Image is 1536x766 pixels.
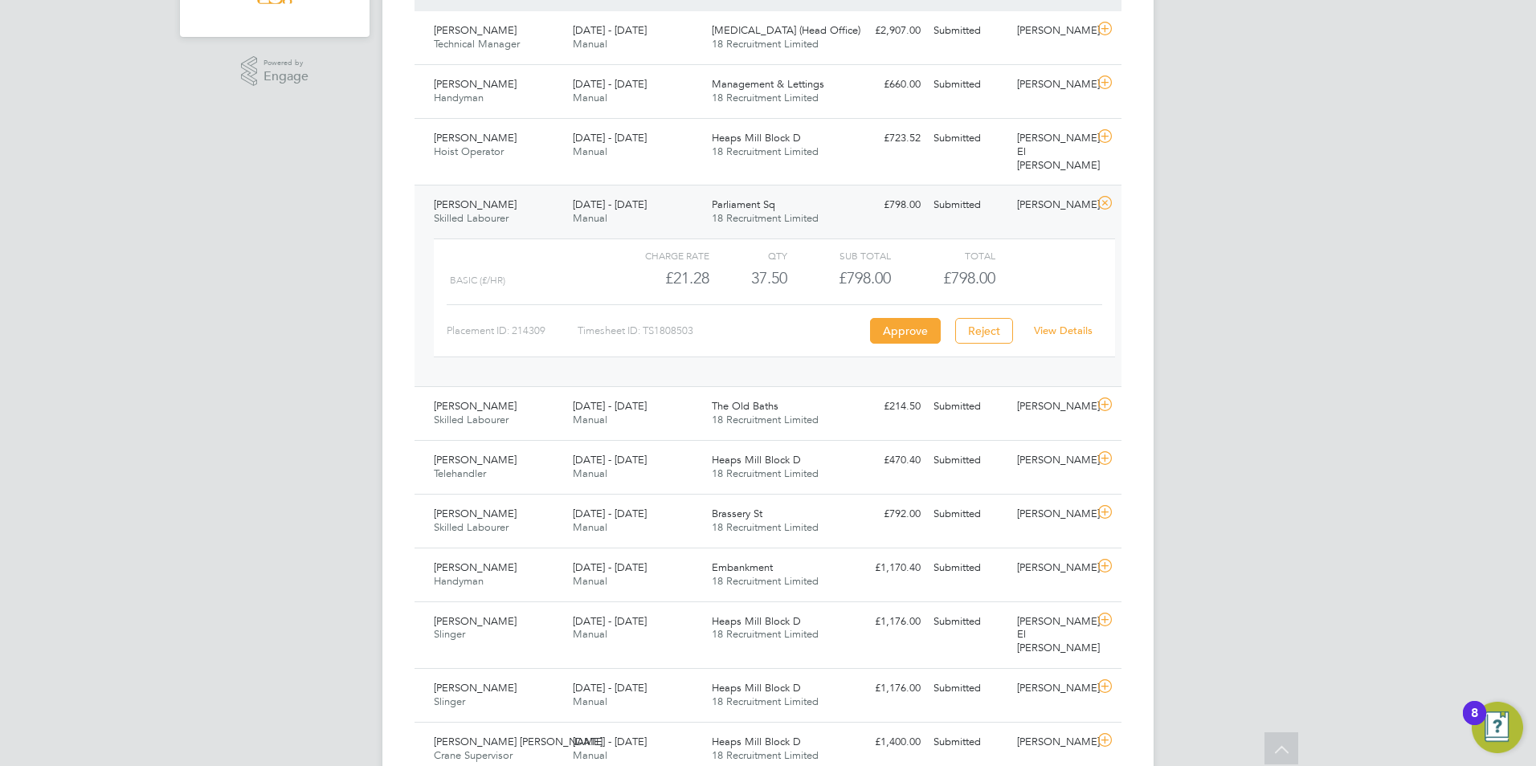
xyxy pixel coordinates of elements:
[434,520,509,534] span: Skilled Labourer
[844,447,927,474] div: £470.40
[1011,18,1094,44] div: [PERSON_NAME]
[1011,729,1094,756] div: [PERSON_NAME]
[573,413,607,426] span: Manual
[712,77,824,91] span: Management & Lettings
[573,131,647,145] span: [DATE] - [DATE]
[927,609,1011,635] div: Submitted
[434,77,517,91] span: [PERSON_NAME]
[434,467,486,480] span: Telehandler
[712,145,819,158] span: 18 Recruitment Limited
[1034,324,1093,337] a: View Details
[434,560,517,574] span: [PERSON_NAME]
[844,71,927,98] div: £660.00
[241,56,309,87] a: Powered byEngage
[927,125,1011,152] div: Submitted
[263,70,308,84] span: Engage
[434,211,509,225] span: Skilled Labourer
[573,560,647,574] span: [DATE] - [DATE]
[434,614,517,628] span: [PERSON_NAME]
[573,211,607,225] span: Manual
[712,413,819,426] span: 18 Recruitment Limited
[434,131,517,145] span: [PERSON_NAME]
[927,393,1011,420] div: Submitted
[573,735,647,748] span: [DATE] - [DATE]
[434,681,517,695] span: [PERSON_NAME]
[712,91,819,104] span: 18 Recruitment Limited
[712,399,778,413] span: The Old Baths
[927,501,1011,528] div: Submitted
[927,675,1011,702] div: Submitted
[1011,447,1094,474] div: [PERSON_NAME]
[712,23,860,37] span: [MEDICAL_DATA] (Head Office)
[712,198,775,211] span: Parliament Sq
[712,453,801,467] span: Heaps Mill Block D
[573,614,647,628] span: [DATE] - [DATE]
[891,246,995,265] div: Total
[434,413,509,426] span: Skilled Labourer
[844,192,927,218] div: £798.00
[434,37,520,51] span: Technical Manager
[573,198,647,211] span: [DATE] - [DATE]
[844,555,927,581] div: £1,170.40
[573,453,647,467] span: [DATE] - [DATE]
[927,447,1011,474] div: Submitted
[1011,393,1094,420] div: [PERSON_NAME]
[263,56,308,70] span: Powered by
[434,735,603,748] span: [PERSON_NAME] [PERSON_NAME]
[927,555,1011,581] div: Submitted
[955,318,1013,344] button: Reject
[573,681,647,695] span: [DATE] - [DATE]
[709,246,787,265] div: QTY
[606,265,709,291] div: £21.28
[434,574,484,588] span: Handyman
[844,501,927,528] div: £792.00
[712,627,819,641] span: 18 Recruitment Limited
[1011,555,1094,581] div: [PERSON_NAME]
[450,275,505,286] span: Basic (£/HR)
[712,131,801,145] span: Heaps Mill Block D
[573,627,607,641] span: Manual
[434,91,484,104] span: Handyman
[712,681,801,695] span: Heaps Mill Block D
[844,729,927,756] div: £1,400.00
[712,735,801,748] span: Heaps Mill Block D
[1011,71,1094,98] div: [PERSON_NAME]
[927,18,1011,44] div: Submitted
[573,145,607,158] span: Manual
[573,520,607,534] span: Manual
[573,574,607,588] span: Manual
[434,399,517,413] span: [PERSON_NAME]
[712,574,819,588] span: 18 Recruitment Limited
[787,246,891,265] div: Sub Total
[844,675,927,702] div: £1,176.00
[573,37,607,51] span: Manual
[844,393,927,420] div: £214.50
[712,614,801,628] span: Heaps Mill Block D
[927,71,1011,98] div: Submitted
[844,609,927,635] div: £1,176.00
[447,318,578,344] div: Placement ID: 214309
[712,520,819,534] span: 18 Recruitment Limited
[434,453,517,467] span: [PERSON_NAME]
[712,211,819,225] span: 18 Recruitment Limited
[434,145,504,158] span: Hoist Operator
[1472,702,1523,753] button: Open Resource Center, 8 new notifications
[1011,125,1094,179] div: [PERSON_NAME] El [PERSON_NAME]
[712,560,773,574] span: Embankment
[434,627,465,641] span: Slinger
[712,695,819,708] span: 18 Recruitment Limited
[709,265,787,291] div: 37.50
[712,467,819,480] span: 18 Recruitment Limited
[573,77,647,91] span: [DATE] - [DATE]
[573,399,647,413] span: [DATE] - [DATE]
[844,18,927,44] div: £2,907.00
[1011,501,1094,528] div: [PERSON_NAME]
[943,268,995,287] span: £798.00
[434,748,513,762] span: Crane Supervisor
[1011,192,1094,218] div: [PERSON_NAME]
[573,91,607,104] span: Manual
[434,198,517,211] span: [PERSON_NAME]
[578,318,866,344] div: Timesheet ID: TS1808503
[712,37,819,51] span: 18 Recruitment Limited
[573,23,647,37] span: [DATE] - [DATE]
